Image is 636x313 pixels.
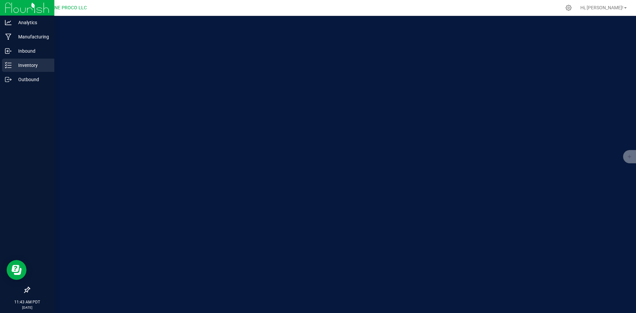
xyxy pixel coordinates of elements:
p: Outbound [12,76,51,83]
inline-svg: Outbound [5,76,12,83]
p: Analytics [12,19,51,26]
inline-svg: Inventory [5,62,12,69]
inline-svg: Inbound [5,48,12,54]
p: Manufacturing [12,33,51,41]
p: Inventory [12,61,51,69]
p: [DATE] [3,305,51,310]
div: Manage settings [564,5,573,11]
inline-svg: Manufacturing [5,33,12,40]
p: 11:43 AM PDT [3,299,51,305]
span: Hi, [PERSON_NAME]! [580,5,623,10]
iframe: Resource center [7,260,26,280]
inline-svg: Analytics [5,19,12,26]
span: DUNE PROCO LLC [48,5,87,11]
p: Inbound [12,47,51,55]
